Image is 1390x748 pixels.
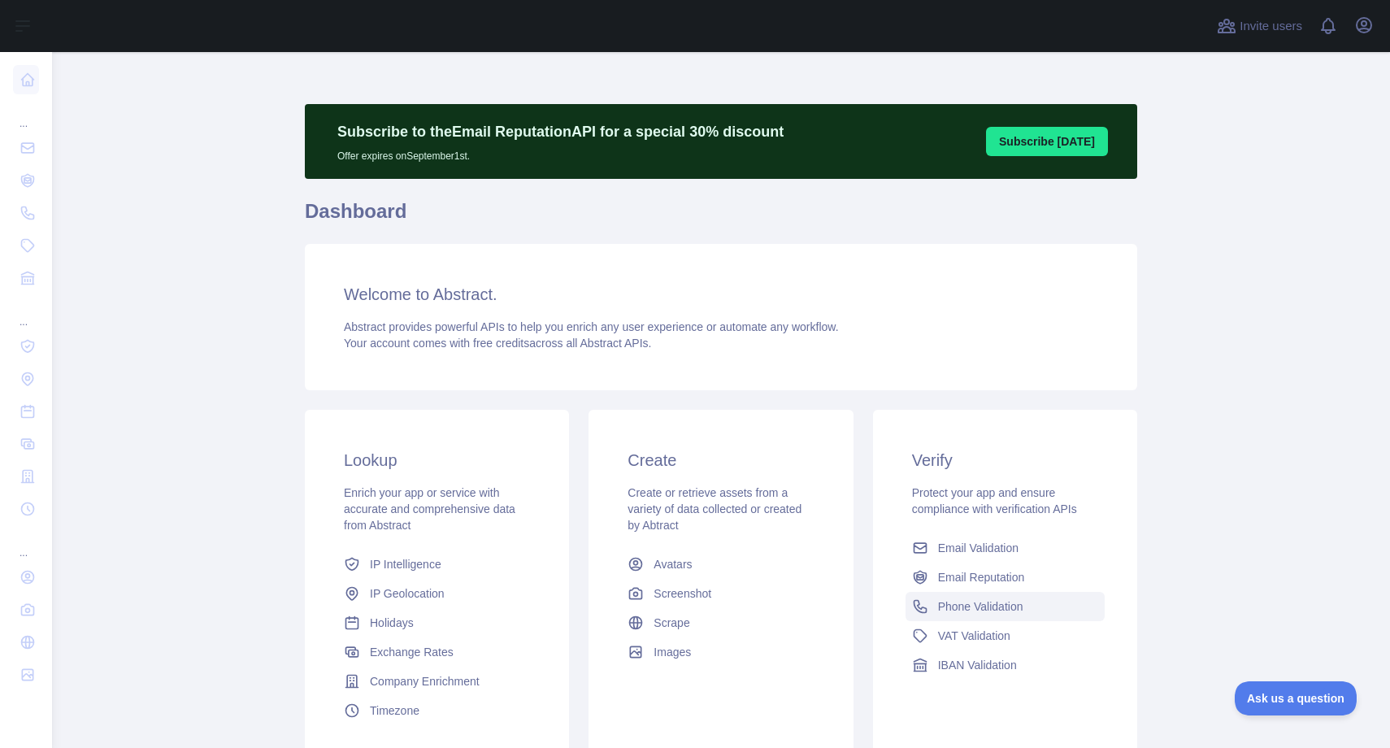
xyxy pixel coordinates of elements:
span: Images [654,644,691,660]
h3: Lookup [344,449,530,472]
span: VAT Validation [938,628,1010,644]
button: Invite users [1214,13,1305,39]
a: Exchange Rates [337,637,536,667]
a: Email Reputation [906,563,1105,592]
span: Holidays [370,615,414,631]
span: Phone Validation [938,598,1023,615]
h3: Create [628,449,814,472]
a: Avatars [621,550,820,579]
span: Timezone [370,702,419,719]
h3: Verify [912,449,1098,472]
span: Exchange Rates [370,644,454,660]
a: Company Enrichment [337,667,536,696]
span: Screenshot [654,585,711,602]
a: IP Intelligence [337,550,536,579]
span: IP Geolocation [370,585,445,602]
span: Enrich your app or service with accurate and comprehensive data from Abstract [344,486,515,532]
span: Scrape [654,615,689,631]
span: IP Intelligence [370,556,441,572]
a: Phone Validation [906,592,1105,621]
a: Images [621,637,820,667]
span: Your account comes with across all Abstract APIs. [344,337,651,350]
a: IBAN Validation [906,650,1105,680]
a: Screenshot [621,579,820,608]
span: Email Validation [938,540,1019,556]
a: Scrape [621,608,820,637]
span: Company Enrichment [370,673,480,689]
span: IBAN Validation [938,657,1017,673]
div: ... [13,527,39,559]
span: Create or retrieve assets from a variety of data collected or created by Abtract [628,486,801,532]
a: Holidays [337,608,536,637]
span: Email Reputation [938,569,1025,585]
iframe: Toggle Customer Support [1235,681,1357,715]
a: IP Geolocation [337,579,536,608]
button: Subscribe [DATE] [986,127,1108,156]
div: ... [13,98,39,130]
span: Invite users [1240,17,1302,36]
h3: Welcome to Abstract. [344,283,1098,306]
p: Offer expires on September 1st. [337,143,784,163]
a: Email Validation [906,533,1105,563]
span: Avatars [654,556,692,572]
h1: Dashboard [305,198,1137,237]
p: Subscribe to the Email Reputation API for a special 30 % discount [337,120,784,143]
div: ... [13,296,39,328]
span: free credits [473,337,529,350]
span: Protect your app and ensure compliance with verification APIs [912,486,1077,515]
span: Abstract provides powerful APIs to help you enrich any user experience or automate any workflow. [344,320,839,333]
a: Timezone [337,696,536,725]
a: VAT Validation [906,621,1105,650]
